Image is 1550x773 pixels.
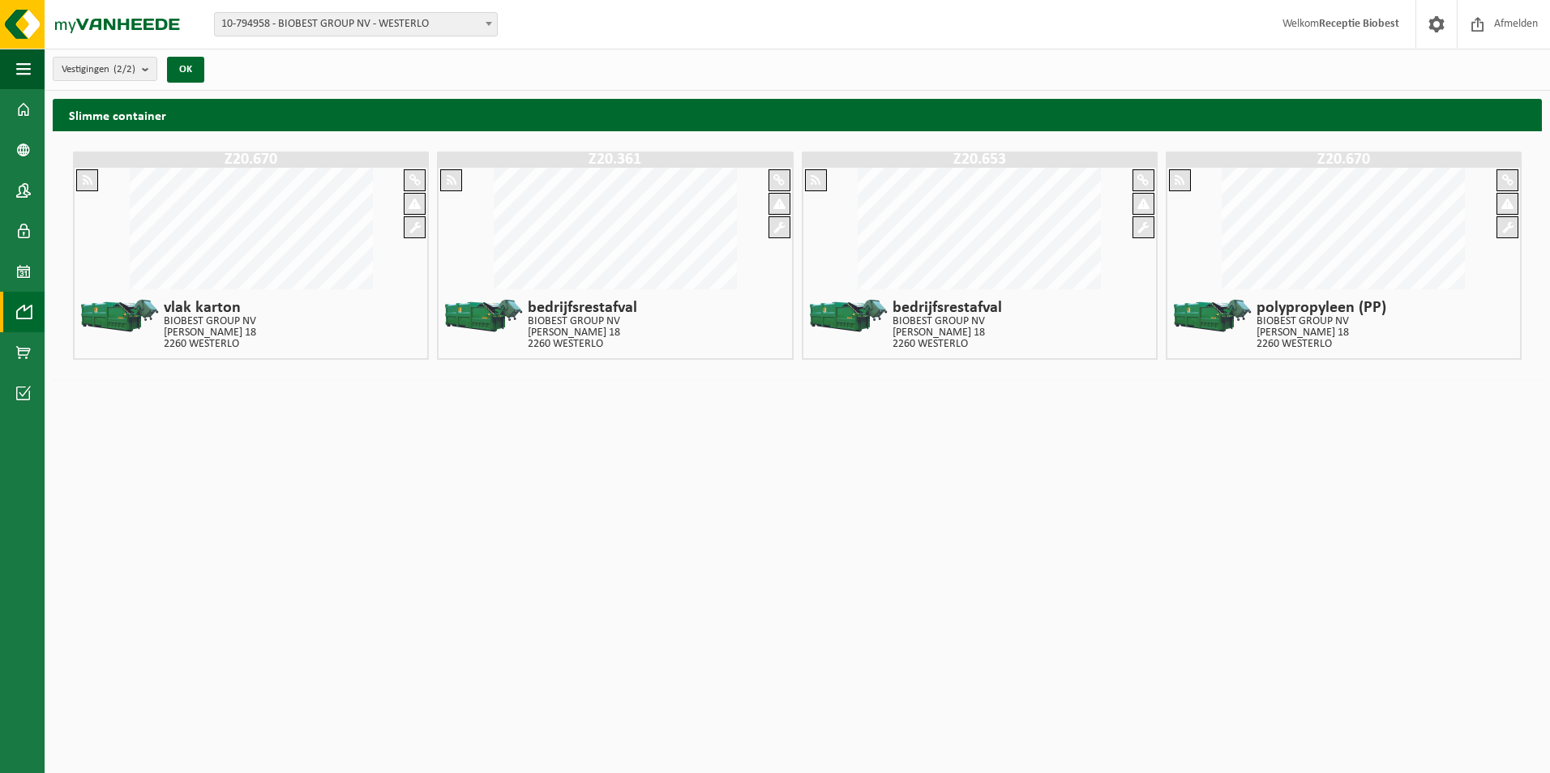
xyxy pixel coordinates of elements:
[164,339,256,350] p: 2260 WESTERLO
[807,296,888,336] img: HK-XZ-20-GN-01
[1257,327,1386,339] p: [PERSON_NAME] 18
[806,152,1154,168] h1: Z20.653
[1257,339,1386,350] p: 2260 WESTERLO
[53,57,157,81] button: Vestigingen(2/2)
[893,316,1002,327] p: BIOBEST GROUP NV
[1257,300,1386,316] h4: polypropyleen (PP)
[441,152,789,168] h1: Z20.361
[893,327,1002,339] p: [PERSON_NAME] 18
[164,327,256,339] p: [PERSON_NAME] 18
[113,64,135,75] count: (2/2)
[528,327,637,339] p: [PERSON_NAME] 18
[893,300,1002,316] h4: bedrijfsrestafval
[528,339,637,350] p: 2260 WESTERLO
[443,296,524,336] img: HK-XZ-20-GN-01
[1171,296,1252,336] img: HK-XZ-20-GN-01
[1257,316,1386,327] p: BIOBEST GROUP NV
[1170,152,1518,168] h1: Z20.670
[62,58,135,82] span: Vestigingen
[528,316,637,327] p: BIOBEST GROUP NV
[79,296,160,336] img: HK-XZ-20-GN-01
[167,57,204,83] button: OK
[164,316,256,327] p: BIOBEST GROUP NV
[164,300,256,316] h4: vlak karton
[528,300,637,316] h4: bedrijfsrestafval
[77,152,425,168] h1: Z20.670
[215,13,497,36] span: 10-794958 - BIOBEST GROUP NV - WESTERLO
[53,99,182,130] h2: Slimme container
[1319,18,1399,30] strong: Receptie Biobest
[893,339,1002,350] p: 2260 WESTERLO
[214,12,498,36] span: 10-794958 - BIOBEST GROUP NV - WESTERLO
